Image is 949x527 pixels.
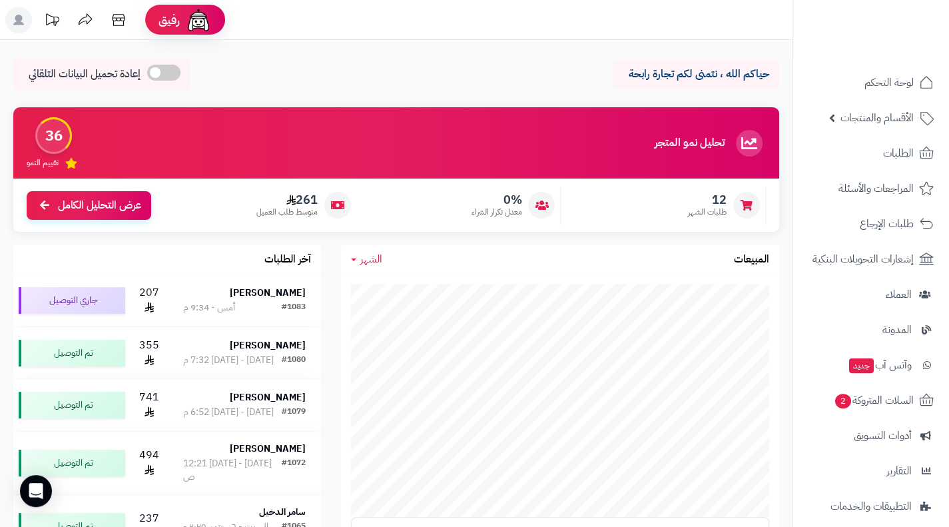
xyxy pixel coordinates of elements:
[623,67,769,82] p: حياكم الله ، نتمنى لكم تجارة رابحة
[230,390,306,404] strong: [PERSON_NAME]
[854,426,912,445] span: أدوات التسويق
[282,301,306,314] div: #1083
[183,301,235,314] div: أمس - 9:34 م
[282,406,306,419] div: #1079
[27,191,151,220] a: عرض التحليل الكامل
[801,490,941,522] a: التطبيقات والخدمات
[351,252,382,267] a: الشهر
[838,179,914,198] span: المراجعات والأسئلة
[801,278,941,310] a: العملاء
[282,354,306,367] div: #1080
[860,215,914,233] span: طلبات الإرجاع
[256,193,318,207] span: 261
[886,462,912,480] span: التقارير
[801,208,941,240] a: طلبات الإرجاع
[801,314,941,346] a: المدونة
[471,193,521,207] span: 0%
[801,173,941,205] a: المراجعات والأسئلة
[883,144,914,163] span: الطلبات
[688,193,727,207] span: 12
[131,379,168,431] td: 741
[812,250,914,268] span: إشعارات التحويلات البنكية
[256,207,318,218] span: متوسط طلب العميل
[834,391,914,410] span: السلات المتروكة
[835,394,851,408] span: 2
[801,384,941,416] a: السلات المتروكة2
[259,505,306,519] strong: سامر الدخيل
[35,7,69,37] a: تحديثات المنصة
[848,356,912,374] span: وآتس آب
[864,73,914,92] span: لوحة التحكم
[801,420,941,452] a: أدوات التسويق
[264,254,311,266] h3: آخر الطلبات
[801,349,941,381] a: وآتس آبجديد
[58,198,141,213] span: عرض التحليل الكامل
[282,457,306,484] div: #1072
[471,207,521,218] span: معدل تكرار الشراء
[830,497,912,516] span: التطبيقات والخدمات
[19,450,125,476] div: تم التوصيل
[183,354,274,367] div: [DATE] - [DATE] 7:32 م
[131,327,168,379] td: 355
[840,109,914,127] span: الأقسام والمنتجات
[886,285,912,304] span: العملاء
[688,207,727,218] span: طلبات الشهر
[801,137,941,169] a: الطلبات
[19,287,125,314] div: جاري التوصيل
[882,320,912,339] span: المدونة
[734,254,769,266] h3: المبيعات
[29,67,141,82] span: إعادة تحميل البيانات التلقائي
[655,137,725,149] h3: تحليل نمو المتجر
[360,251,382,267] span: الشهر
[801,455,941,487] a: التقارير
[230,338,306,352] strong: [PERSON_NAME]
[20,475,52,507] div: Open Intercom Messenger
[801,67,941,99] a: لوحة التحكم
[131,274,168,326] td: 207
[185,7,212,33] img: ai-face.png
[183,457,282,484] div: [DATE] - [DATE] 12:21 ص
[230,442,306,456] strong: [PERSON_NAME]
[27,157,59,169] span: تقييم النمو
[230,286,306,300] strong: [PERSON_NAME]
[183,406,274,419] div: [DATE] - [DATE] 6:52 م
[158,12,180,28] span: رفيق
[849,358,874,373] span: جديد
[131,432,168,494] td: 494
[19,392,125,418] div: تم التوصيل
[19,340,125,366] div: تم التوصيل
[801,243,941,275] a: إشعارات التحويلات البنكية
